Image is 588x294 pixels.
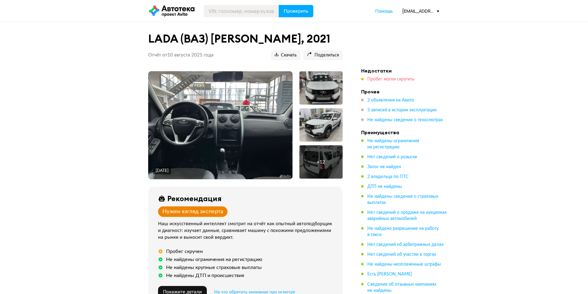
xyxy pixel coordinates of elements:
[367,226,439,237] span: Не найдено разрешение на работу в такси
[367,165,401,169] span: Залог не найден
[271,50,300,60] button: Скачать
[167,194,222,203] div: Рекомендация
[367,155,417,159] span: Нет сведений о розыске
[361,68,448,74] h4: Недостатки
[367,272,412,276] span: Есть [PERSON_NAME]
[279,5,313,17] button: Проверить
[367,184,402,189] span: ДТП не найдены
[307,52,339,58] span: Поделиться
[367,262,441,267] span: Не найдены неоплаченные штрафы
[367,210,447,221] span: Нет сведений о продаже на аукционах аварийных автомобилей
[303,50,343,60] button: Поделиться
[367,139,419,149] span: Не найдены ограничения на регистрацию
[367,282,436,293] span: Сведения об отзывных кампаниях не найдены
[158,221,335,241] div: Наш искусственный интеллект смотрит на отчёт как опытный автоподборщик и диагност: изучает данные...
[367,194,438,205] span: Не найдены сведения о страховых выплатах
[166,264,262,271] div: Не найдены крупные страховые выплаты
[367,175,409,179] span: 2 владельца по ПТС
[375,8,393,14] a: Помощь
[361,89,448,95] h4: Прочее
[317,159,325,165] div: + 12
[361,129,448,135] h4: Преимущества
[166,272,244,279] div: Не найдены ДТП и происшествия
[148,52,214,58] p: Отчёт от 10 августа 2025 года
[367,118,443,122] span: Не найдены сведения о техосмотрах
[166,248,203,255] div: Пробег скручен
[166,256,262,263] div: Не найдены ограничения на регистрацию
[156,168,169,174] div: [DATE]
[367,108,436,112] span: 5 записей в истории эксплуатации
[367,242,444,247] span: Нет сведений об арбитражных делах
[275,52,297,58] span: Скачать
[148,32,343,45] h1: LADA (ВАЗ) [PERSON_NAME], 2021
[162,208,223,215] div: Нужен взгляд эксперта
[284,9,308,14] span: Проверить
[204,5,279,17] input: VIN, госномер, номер кузова
[148,71,292,179] img: Main car
[367,252,436,257] span: Нет сведений об участии в торгах
[402,8,439,14] div: [EMAIL_ADDRESS][DOMAIN_NAME]
[367,98,414,102] span: 2 объявления на Авито
[367,77,414,81] span: Пробег могли скрутить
